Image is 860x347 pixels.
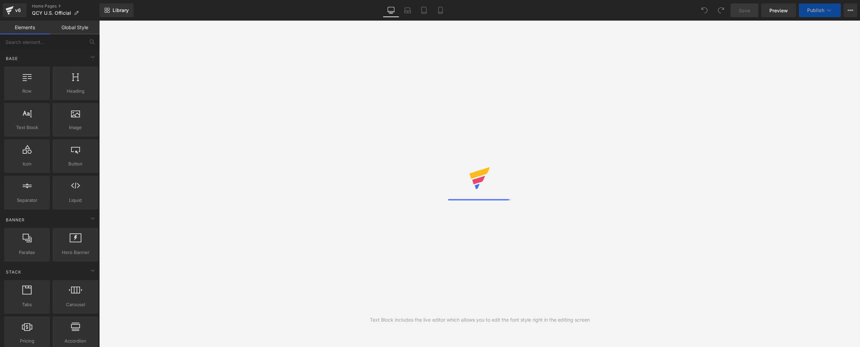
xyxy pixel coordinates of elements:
span: Carousel [55,301,96,308]
span: Save [739,7,750,14]
span: Separator [6,197,48,204]
span: Base [5,55,19,62]
span: Banner [5,217,25,223]
div: Text Block includes the live editor which allows you to edit the font style right in the editing ... [370,316,590,324]
span: Tabs [6,301,48,308]
button: Undo [698,3,711,17]
span: Button [55,160,96,167]
span: Text Block [6,124,48,131]
span: Row [6,88,48,95]
span: Accordion [55,337,96,345]
button: More [844,3,857,17]
span: QCY U.S. Official [32,10,71,16]
button: Redo [714,3,728,17]
a: Mobile [432,3,449,17]
a: Tablet [416,3,432,17]
a: Preview [761,3,796,17]
button: Publish [799,3,841,17]
span: Heading [55,88,96,95]
span: Stack [5,269,22,275]
a: Home Pages [32,3,100,9]
span: Liquid [55,197,96,204]
a: Global Style [50,21,100,34]
span: Library [113,7,129,13]
span: Pricing [6,337,48,345]
span: Publish [807,8,824,13]
a: New Library [100,3,134,17]
span: Parallax [6,249,48,256]
span: Image [55,124,96,131]
div: v6 [14,6,22,15]
span: Preview [769,7,788,14]
a: Desktop [383,3,399,17]
span: Hero Banner [55,249,96,256]
span: Icon [6,160,48,167]
a: Laptop [399,3,416,17]
a: v6 [3,3,26,17]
